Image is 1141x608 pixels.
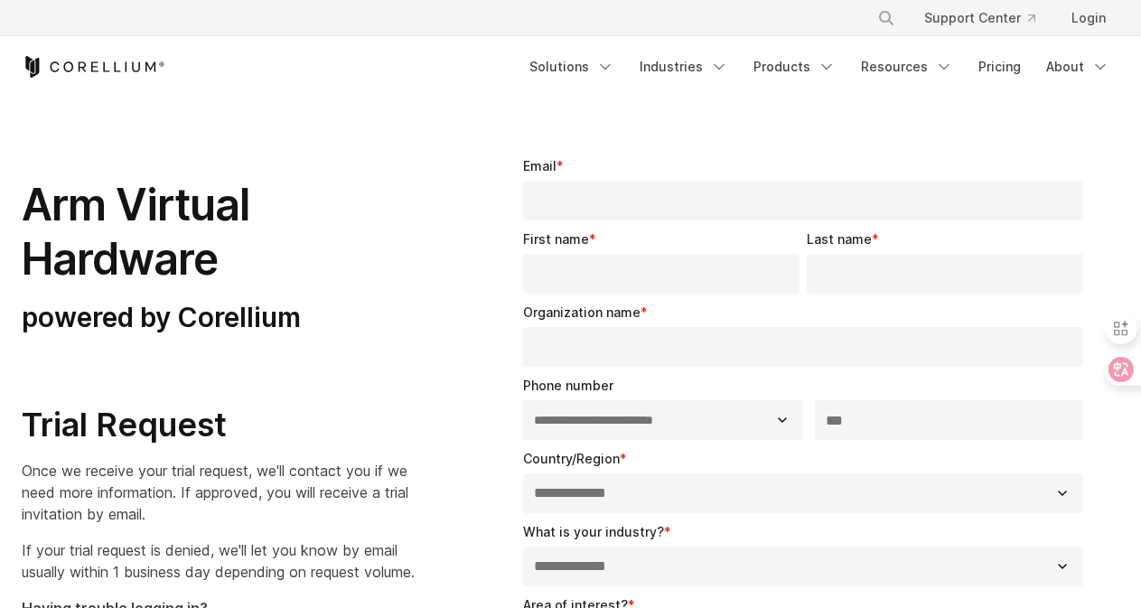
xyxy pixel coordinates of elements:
[523,158,556,173] span: Email
[968,51,1032,83] a: Pricing
[523,524,664,539] span: What is your industry?
[22,301,415,335] h3: powered by Corellium
[22,178,415,286] h1: Arm Virtual Hardware
[1035,51,1120,83] a: About
[523,451,620,466] span: Country/Region
[910,2,1050,34] a: Support Center
[22,405,415,445] h2: Trial Request
[519,51,625,83] a: Solutions
[1057,2,1120,34] a: Login
[870,2,903,34] button: Search
[856,2,1120,34] div: Navigation Menu
[523,304,641,320] span: Organization name
[519,51,1120,83] div: Navigation Menu
[629,51,739,83] a: Industries
[523,378,613,393] span: Phone number
[22,462,408,523] span: Once we receive your trial request, we'll contact you if we need more information. If approved, y...
[523,231,589,247] span: First name
[22,541,415,581] span: If your trial request is denied, we'll let you know by email usually within 1 business day depend...
[22,56,165,78] a: Corellium Home
[850,51,964,83] a: Resources
[743,51,846,83] a: Products
[807,231,872,247] span: Last name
